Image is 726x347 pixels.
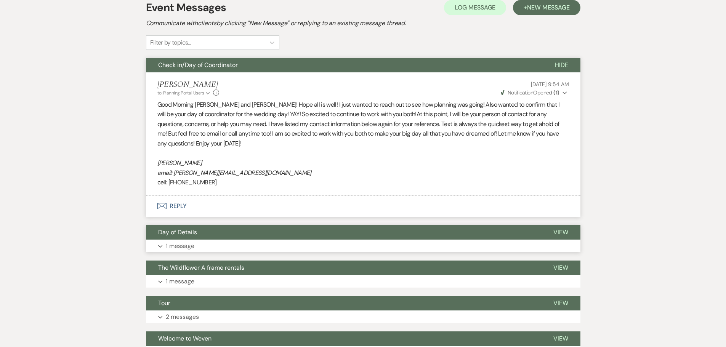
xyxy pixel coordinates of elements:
h2: Communicate with clients by clicking "New Message" or replying to an existing message thread. [146,19,580,28]
button: Reply [146,195,580,217]
button: 1 message [146,240,580,253]
span: View [553,299,568,307]
span: Log Message [455,3,495,11]
p: 1 message [166,241,194,251]
button: 2 messages [146,310,580,323]
p: cell: [PHONE_NUMBER] [157,177,569,187]
button: Check in/Day of Coordinator [146,58,543,72]
span: Welcome to Weven [158,334,212,342]
span: Opened [501,89,559,96]
p: 1 message [166,277,194,286]
span: View [553,264,568,272]
em: email: [PERSON_NAME][EMAIL_ADDRESS][DOMAIN_NAME] [157,169,311,177]
button: Day of Details [146,225,541,240]
button: 1 message [146,275,580,288]
p: 2 messages [166,312,199,322]
button: View [541,261,580,275]
span: Tour [158,299,170,307]
span: to: Planning Portal Users [157,90,204,96]
p: Good Morning [PERSON_NAME] and [PERSON_NAME]! Hope all is well! I just wanted to reach out to see... [157,100,569,149]
button: Hide [543,58,580,72]
strong: ( 1 ) [553,89,559,96]
button: View [541,225,580,240]
h5: [PERSON_NAME] [157,80,220,90]
span: View [553,228,568,236]
span: View [553,334,568,342]
span: Hide [555,61,568,69]
div: Filter by topics... [150,38,191,47]
span: New Message [527,3,569,11]
button: NotificationOpened (1) [500,89,569,97]
span: Check in/Day of Coordinator [158,61,238,69]
button: The Wildflower A frame rentals [146,261,541,275]
button: Welcome to Weven [146,331,541,346]
span: Day of Details [158,228,197,236]
span: At this point, I will be your person of contact for any questions, concerns, or help you may need... [157,110,559,147]
span: [DATE] 9:54 AM [531,81,569,88]
button: View [541,331,580,346]
span: Notification [508,89,533,96]
span: The Wildflower A frame rentals [158,264,244,272]
button: View [541,296,580,310]
button: Tour [146,296,541,310]
em: [PERSON_NAME] [157,159,202,167]
button: to: Planning Portal Users [157,90,212,96]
